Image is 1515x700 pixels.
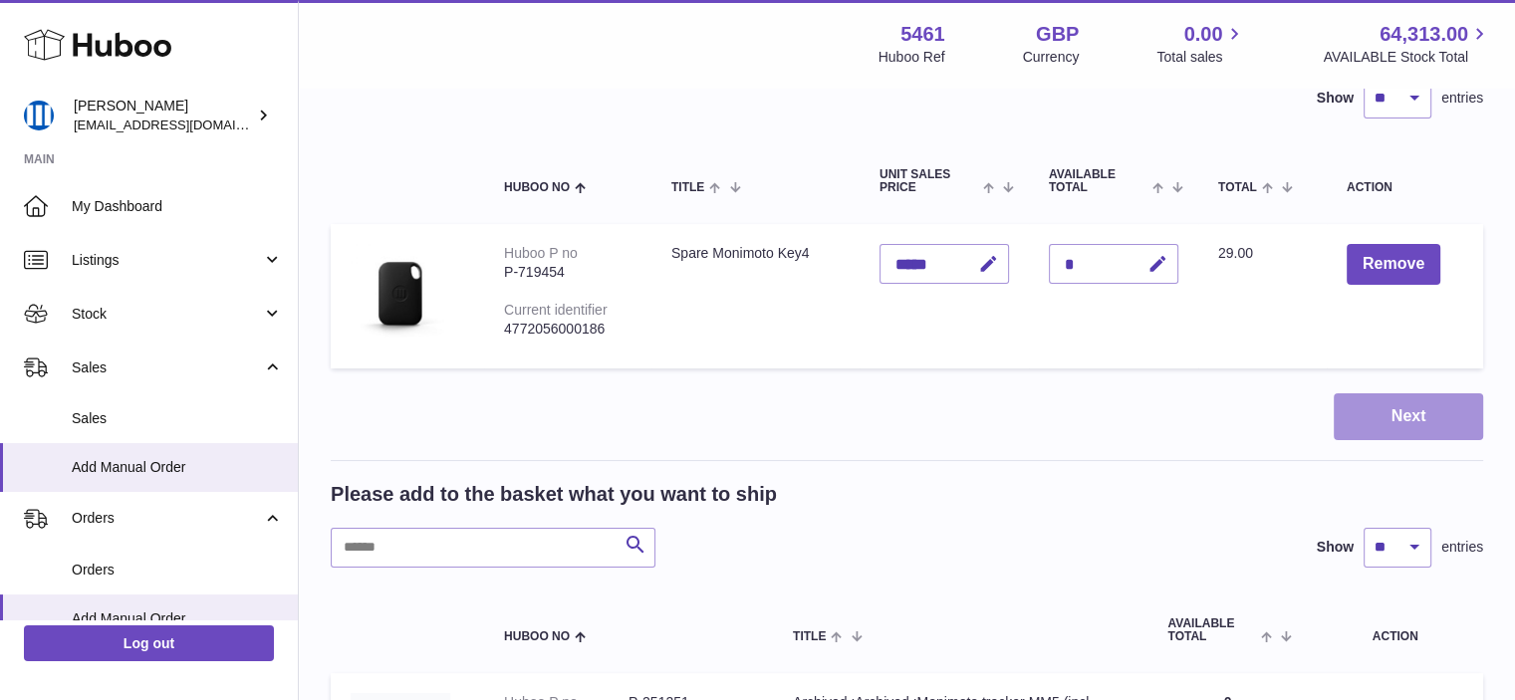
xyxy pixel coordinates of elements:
div: 4772056000186 [504,320,631,339]
span: entries [1441,89,1483,108]
span: Sales [72,358,262,377]
div: Current identifier [504,302,608,318]
td: Spare Monimoto Key4 [651,224,860,368]
span: Huboo no [504,630,570,643]
span: AVAILABLE Total [1049,168,1147,194]
div: [PERSON_NAME] [74,97,253,134]
span: AVAILABLE Total [1167,617,1256,643]
img: oksana@monimoto.com [24,101,54,130]
img: Spare Monimoto Key4 [351,244,450,344]
div: P-719454 [504,263,631,282]
div: Huboo Ref [879,48,945,67]
span: Add Manual Order [72,458,283,477]
strong: 5461 [900,21,945,48]
span: [EMAIL_ADDRESS][DOMAIN_NAME] [74,117,293,132]
span: Title [671,181,704,194]
span: Orders [72,561,283,580]
span: 29.00 [1218,245,1253,261]
span: 0.00 [1184,21,1223,48]
span: Sales [72,409,283,428]
span: 64,313.00 [1380,21,1468,48]
span: Total sales [1156,48,1245,67]
span: Total [1218,181,1257,194]
a: Log out [24,625,274,661]
span: Listings [72,251,262,270]
span: My Dashboard [72,197,283,216]
a: 0.00 Total sales [1156,21,1245,67]
div: Currency [1023,48,1080,67]
button: Remove [1347,244,1440,285]
span: Huboo no [504,181,570,194]
div: Huboo P no [504,245,578,261]
span: entries [1441,538,1483,557]
th: Action [1307,597,1483,663]
strong: GBP [1036,21,1079,48]
span: Title [793,630,826,643]
span: Unit Sales Price [880,168,978,194]
span: AVAILABLE Stock Total [1323,48,1491,67]
div: Action [1347,181,1463,194]
span: Add Manual Order [72,609,283,628]
label: Show [1317,538,1354,557]
h2: Please add to the basket what you want to ship [331,481,777,508]
label: Show [1317,89,1354,108]
span: Stock [72,305,262,324]
a: 64,313.00 AVAILABLE Stock Total [1323,21,1491,67]
button: Next [1334,393,1483,440]
span: Orders [72,509,262,528]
